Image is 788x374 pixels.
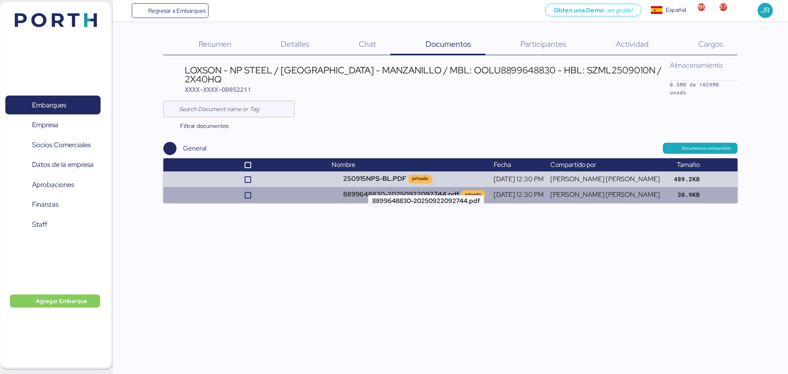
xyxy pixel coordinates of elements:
div: Español [666,6,686,14]
span: Actividad [616,39,648,49]
span: Documentos compartidos [682,145,731,152]
span: Fecha [494,160,511,169]
a: Datos de la empresa [5,155,101,174]
span: JR [761,5,770,16]
input: Search Document name or Tag [179,101,290,117]
button: Filtrar documentos [163,119,235,134]
span: Agregar Embarque [36,296,87,306]
td: [PERSON_NAME] [PERSON_NAME] [547,171,663,187]
span: Staff [32,219,47,230]
span: Almacenamiento [670,60,723,70]
span: Participantes [520,39,566,49]
a: Embarques [5,96,101,114]
a: Aprobaciones [5,175,101,194]
a: Staff [5,215,101,234]
span: Chat [359,39,376,49]
td: [DATE] 12:30 PM [490,187,547,203]
span: Resumen [199,39,231,49]
button: Menu [118,4,132,18]
a: Finanzas [5,195,101,214]
span: Finanzas [32,198,58,210]
span: Aprobaciones [32,179,74,191]
button: Documentos compartidos [663,143,738,153]
span: Nombre [332,160,355,169]
span: Embarques [32,99,66,111]
div: privado [412,175,428,182]
div: 0.5MB de 1024MB usado [670,81,737,96]
span: Filtrar documentos [180,121,229,131]
td: 489.2KB [663,171,703,187]
span: Cargos [698,39,723,49]
td: 8899648830-20250922092744.pdf [328,187,490,203]
span: Compartido por [550,160,596,169]
a: Regresar a Embarques [132,3,209,18]
td: 30.9KB [663,187,703,203]
span: Documentos [426,39,471,49]
span: Empresa [32,119,58,131]
div: privado [465,191,481,198]
a: Socios Comerciales [5,135,101,154]
a: Empresa [5,116,101,135]
div: LOXSON - NP STEEL / [GEOGRAPHIC_DATA] - MANZANILLO / MBL: OOLU8899648830 - HBL: SZML2509010N / 2X... [185,66,670,84]
span: Tamaño [677,160,700,169]
td: [DATE] 12:30 PM [490,171,547,187]
span: Detalles [281,39,309,49]
button: Agregar Embarque [10,294,100,308]
td: [PERSON_NAME] [PERSON_NAME] [547,187,663,203]
span: Regresar a Embarques [148,6,206,16]
span: XXXX-XXXX-O0052211 [185,85,251,93]
div: General [183,144,206,153]
span: Datos de la empresa [32,159,94,171]
td: 250915NPS-BL.PDF [328,171,490,187]
span: Socios Comerciales [32,139,91,151]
